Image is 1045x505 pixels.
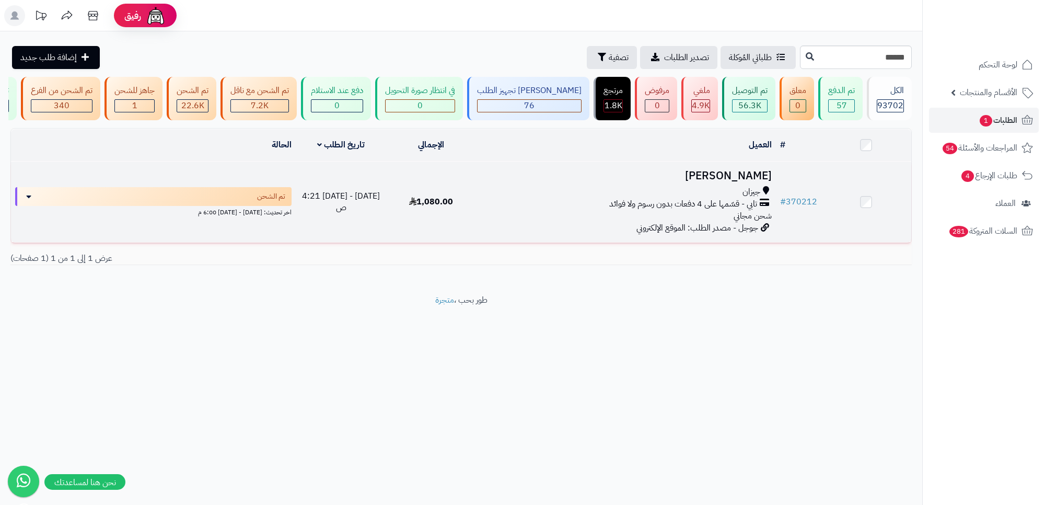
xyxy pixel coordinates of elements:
div: مرفوض [645,85,669,97]
img: logo-2.png [974,28,1035,50]
a: تم الشحن من الفرع 340 [19,77,102,120]
span: 1,080.00 [409,196,453,208]
span: 1.8K [605,99,622,112]
div: 22617 [177,100,208,112]
span: الطلبات [979,113,1017,128]
span: 340 [54,99,69,112]
div: معلق [789,85,806,97]
span: الأقسام والمنتجات [960,85,1017,100]
a: المراجعات والأسئلة54 [929,135,1039,160]
div: 1 [115,100,154,112]
a: تاريخ الطلب [317,139,365,151]
span: 0 [795,99,800,112]
span: 56.3K [738,99,761,112]
span: 1 [980,115,992,127]
span: طلباتي المُوكلة [729,51,772,64]
a: العملاء [929,191,1039,216]
span: تصدير الطلبات [664,51,709,64]
div: تم التوصيل [732,85,768,97]
span: السلات المتروكة [948,224,1017,238]
span: شحن مجاني [734,210,772,222]
div: تم الشحن [177,85,208,97]
div: تم الشحن من الفرع [31,85,92,97]
span: تم الشحن [257,191,285,202]
span: 54 [943,143,957,154]
span: 4 [961,170,974,182]
div: 1796 [604,100,622,112]
a: دفع عند الاستلام 0 [299,77,373,120]
a: الطلبات1 [929,108,1039,133]
div: دفع عند الاستلام [311,85,363,97]
div: 0 [790,100,806,112]
span: طلبات الإرجاع [960,168,1017,183]
h3: [PERSON_NAME] [480,170,772,182]
div: 4945 [692,100,710,112]
a: طلبات الإرجاع4 [929,163,1039,188]
a: تم التوصيل 56.3K [720,77,777,120]
span: المراجعات والأسئلة [942,141,1017,155]
a: مرفوض 0 [633,77,679,120]
a: تم الدفع 57 [816,77,865,120]
span: # [780,196,786,208]
button: تصفية [587,46,637,69]
div: تم الدفع [828,85,855,97]
a: تصدير الطلبات [640,46,717,69]
div: 340 [31,100,92,112]
div: 0 [311,100,363,112]
span: 281 [949,226,968,237]
a: الحالة [272,139,292,151]
img: ai-face.png [145,5,166,26]
span: 57 [837,99,847,112]
a: السلات المتروكة281 [929,219,1039,244]
div: عرض 1 إلى 1 من 1 (1 صفحات) [3,252,461,265]
div: مرتجع [603,85,623,97]
div: جاهز للشحن [114,85,155,97]
span: تصفية [609,51,629,64]
span: جوجل - مصدر الطلب: الموقع الإلكتروني [636,222,758,234]
div: ملغي [691,85,710,97]
span: تابي - قسّمها على 4 دفعات بدون رسوم ولا فوائد [609,198,757,210]
a: طلباتي المُوكلة [721,46,796,69]
a: لوحة التحكم [929,52,1039,77]
div: [PERSON_NAME] تجهيز الطلب [477,85,582,97]
span: العملاء [995,196,1016,211]
a: إضافة طلب جديد [12,46,100,69]
div: 0 [645,100,669,112]
a: تم الشحن 22.6K [165,77,218,120]
span: إضافة طلب جديد [20,51,77,64]
span: 4.9K [692,99,710,112]
a: العميل [749,139,772,151]
a: تم الشحن مع ناقل 7.2K [218,77,299,120]
span: 7.2K [251,99,269,112]
a: [PERSON_NAME] تجهيز الطلب 76 [465,77,591,120]
a: معلق 0 [777,77,816,120]
span: 0 [655,99,660,112]
a: تحديثات المنصة [28,5,54,29]
span: رفيق [124,9,141,22]
span: 22.6K [181,99,204,112]
span: 1 [132,99,137,112]
a: #370212 [780,196,817,208]
div: الكل [877,85,904,97]
span: جيزان [742,186,760,198]
div: 7223 [231,100,288,112]
div: 57 [829,100,854,112]
div: 76 [478,100,581,112]
a: الإجمالي [418,139,444,151]
div: 0 [386,100,455,112]
a: متجرة [435,294,454,306]
span: 0 [334,99,340,112]
a: # [780,139,785,151]
a: مرتجع 1.8K [591,77,633,120]
a: الكل93702 [865,77,914,120]
a: جاهز للشحن 1 [102,77,165,120]
span: 93702 [877,99,903,112]
span: 76 [524,99,535,112]
span: لوحة التحكم [979,58,1017,72]
span: 0 [417,99,423,112]
div: 56318 [733,100,767,112]
a: في انتظار صورة التحويل 0 [373,77,465,120]
span: [DATE] - [DATE] 4:21 ص [302,190,380,214]
div: تم الشحن مع ناقل [230,85,289,97]
div: اخر تحديث: [DATE] - [DATE] 6:00 م [15,206,292,217]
